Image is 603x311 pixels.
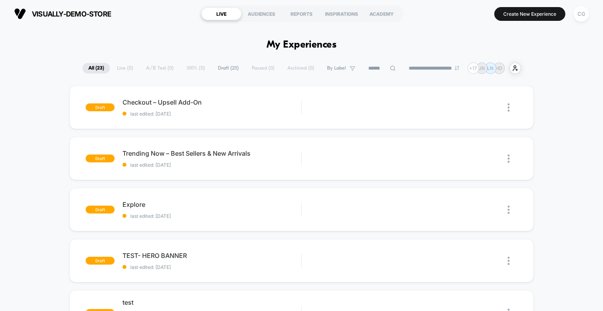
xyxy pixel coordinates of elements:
[86,257,115,265] span: draft
[494,7,565,21] button: Create New Experience
[122,98,301,106] span: Checkout – Upsell Add-On
[86,155,115,162] span: draft
[571,6,591,22] button: CG
[281,7,322,20] div: REPORTS
[122,298,301,306] span: test
[267,39,337,51] h1: My Experiences
[201,7,241,20] div: LIVE
[241,7,281,20] div: AUDIENCES
[468,63,479,74] div: + 17
[487,65,493,71] p: LN
[122,252,301,259] span: TEST- HERO BANNER
[508,257,510,265] img: close
[86,206,115,213] span: draft
[508,103,510,112] img: close
[122,162,301,168] span: last edited: [DATE]
[82,63,110,74] span: All ( 23 )
[508,206,510,214] img: close
[327,65,346,71] span: By Label
[122,149,301,157] span: Trending Now – Best Sellers & New Arrivals
[14,8,26,20] img: Visually logo
[212,63,245,74] span: Draft ( 23 )
[12,7,113,20] button: visually-demo-store
[455,66,459,70] img: end
[122,264,301,270] span: last edited: [DATE]
[495,65,502,71] p: HD
[86,103,115,111] span: draft
[122,201,301,208] span: Explore
[362,7,402,20] div: ACADEMY
[574,6,589,22] div: CG
[122,213,301,219] span: last edited: [DATE]
[32,10,111,18] span: visually-demo-store
[479,65,485,71] p: JN
[122,111,301,117] span: last edited: [DATE]
[508,155,510,163] img: close
[322,7,362,20] div: INSPIRATIONS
